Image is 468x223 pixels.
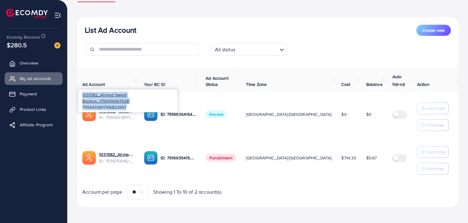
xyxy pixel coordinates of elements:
iframe: Chat [442,195,463,218]
a: Product Links [5,103,63,116]
input: Search for option [237,44,277,54]
span: Account per page [82,188,122,196]
span: Cost [341,81,350,87]
img: ic-ads-acc.e4c84228.svg [82,107,96,121]
p: Auto top-up [392,73,410,88]
a: 1031582_Ahmed Sweet_1755253470999 [99,151,134,158]
span: Review [206,110,227,118]
img: image [54,42,60,48]
p: Withdraw [426,165,444,172]
a: Affiliate Program [5,119,63,131]
button: Withdraw [417,119,449,131]
p: Withdraw [426,121,444,129]
span: $714.33 [341,155,356,161]
span: Balance [366,81,382,87]
p: Add Fund [426,148,445,156]
span: Action [417,81,429,87]
span: [GEOGRAPHIC_DATA]/[GEOGRAPHIC_DATA] [246,155,332,161]
span: My ad accounts [20,75,51,82]
span: Showing 1 To 10 of 2 account(s) [153,188,221,196]
img: ic-ba-acc.ded83a64.svg [144,107,158,121]
span: Your BC ID [144,81,165,87]
span: Payment [20,91,37,97]
button: Withdraw [417,163,449,175]
span: Product Links [20,106,46,112]
div: <span class='underline'>1031582_Ahmed Sweet_1755253470999</span></br>7538756182660759568 [99,151,134,164]
p: Add Fund [426,105,445,112]
span: Punishment [206,154,236,162]
div: 7555433811706822657 [79,90,177,112]
span: Overview [20,60,38,66]
button: Add Fund [417,103,449,114]
div: Search for option [210,43,287,56]
a: Payment [5,88,63,100]
span: Ad Account Status [206,75,228,87]
img: ic-ads-acc.e4c84228.svg [82,151,96,165]
span: Time Zone [246,81,267,87]
img: menu [54,12,61,19]
h3: List Ad Account [85,26,136,35]
span: ID: 7538756182660759568 [99,158,134,164]
span: All status [213,45,236,54]
span: Ecomdy Balance [7,34,40,40]
span: Create new [422,27,445,33]
p: ID: 7516935415459479569 [161,111,196,118]
img: ic-ba-acc.ded83a64.svg [144,151,158,165]
span: 1031582_Ahmed Sweet Backup_1759136567428 [82,92,129,104]
span: Affiliate Program [20,122,53,128]
span: [GEOGRAPHIC_DATA]/[GEOGRAPHIC_DATA] [246,111,332,117]
a: My ad accounts [5,72,63,85]
span: $0 [341,111,347,117]
button: Add Fund [417,146,449,158]
span: $0 [366,111,371,117]
span: $5.67 [366,155,377,161]
button: Create new [416,25,451,36]
span: ID: 7555433811706822657 [99,114,134,120]
span: Ad Account [82,81,105,87]
span: $280.5 [7,40,27,49]
a: Overview [5,57,63,69]
img: logo [6,9,48,18]
p: ID: 7516935415459479569 [161,154,196,162]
